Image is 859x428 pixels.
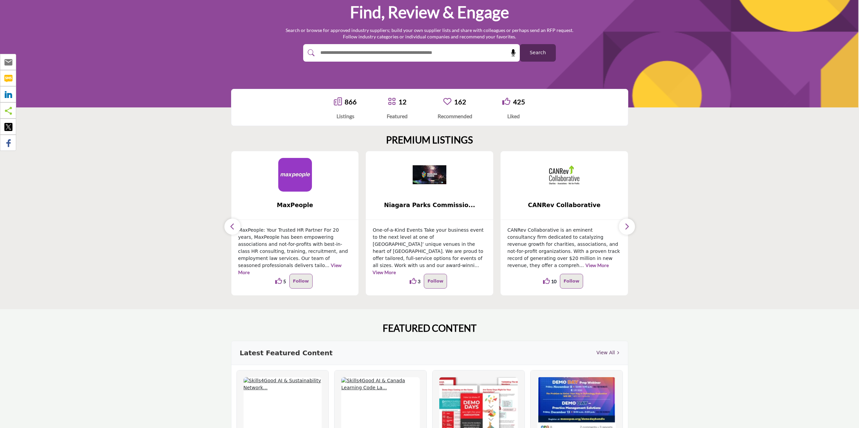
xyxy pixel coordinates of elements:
[238,262,342,275] a: View More
[238,227,352,276] p: MaxPeople: Your Trusted HR Partner For 20 years, MaxPeople has been empowering associations and n...
[579,263,584,268] span: ...
[242,196,349,214] b: MaxPeople
[502,97,510,105] i: Go to Liked
[502,112,525,120] div: Liked
[345,98,357,106] a: 866
[443,97,451,106] a: Go to Recommended
[350,2,509,23] h1: Find, Review & Engage
[387,112,408,120] div: Featured
[293,277,309,285] p: Follow
[511,196,618,214] b: CANRev Collaborative
[278,158,312,192] img: MaxPeople
[231,196,359,214] a: MaxPeople
[564,277,579,285] p: Follow
[376,201,483,209] span: Niagara Parks Commissio...
[585,262,609,268] a: View More
[418,278,420,285] span: 3
[513,98,525,106] a: 425
[547,158,581,192] img: CANRev Collaborative
[413,158,446,192] img: Niagara Parks Commission
[366,196,493,214] a: Niagara Parks Commissio...
[507,227,621,269] p: CANRev Collaborative is an eminent consultancy firm dedicated to catalyzing revenue growth for ch...
[501,196,628,214] a: CANRev Collaborative
[242,201,349,209] span: MaxPeople
[427,277,443,285] p: Follow
[399,98,407,106] a: 12
[244,377,322,391] img: Skills4Good AI & Sustainability Network...
[520,44,556,62] button: Search
[424,274,447,289] button: Follow
[475,263,479,268] span: ...
[376,196,483,214] b: Niagara Parks Commission
[325,263,329,268] span: ...
[334,112,357,120] div: Listings
[383,323,477,334] h2: FEATURED CONTENT
[560,274,583,289] button: Follow
[240,348,333,358] h3: Latest Featured Content
[551,278,556,285] span: 10
[286,27,573,40] p: Search or browse for approved industry suppliers; build your own supplier lists and share with co...
[454,98,466,106] a: 162
[530,49,546,56] span: Search
[283,278,286,285] span: 5
[289,274,313,289] button: Follow
[596,349,619,356] a: View All
[511,201,618,209] span: CANRev Collaborative
[373,227,486,276] p: One-of-a-Kind Events Take your business event to the next level at one of [GEOGRAPHIC_DATA]’ uniq...
[373,269,396,275] a: View More
[438,112,472,120] div: Recommended
[341,377,420,391] img: Skills4Good AI & Canada Learning Code La...
[386,134,473,146] h2: PREMIUM LISTINGS
[388,97,396,106] a: Go to Featured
